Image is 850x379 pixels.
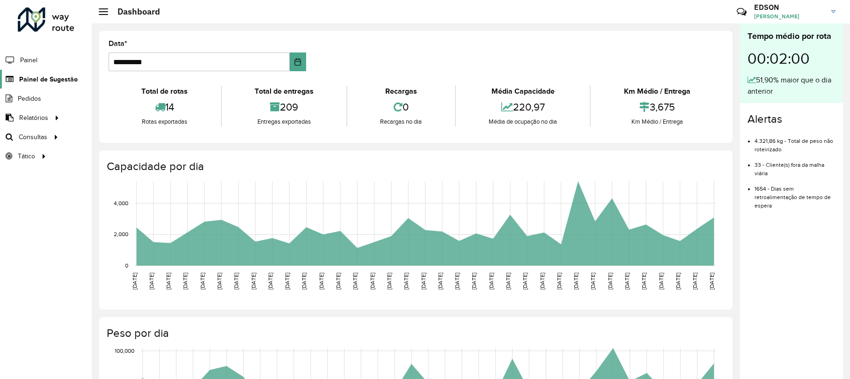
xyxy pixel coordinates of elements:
text: 0 [125,262,128,268]
text: [DATE] [641,273,647,290]
text: [DATE] [250,273,256,290]
text: [DATE] [132,273,138,290]
span: Consultas [19,132,47,142]
text: [DATE] [658,273,664,290]
text: [DATE] [454,273,460,290]
text: [DATE] [692,273,698,290]
text: [DATE] [216,273,222,290]
div: Total de rotas [111,86,219,97]
div: 00:02:00 [747,43,835,74]
text: [DATE] [267,273,273,290]
text: [DATE] [301,273,307,290]
text: [DATE] [505,273,511,290]
text: [DATE] [335,273,341,290]
div: Tempo médio por rota [747,30,835,43]
text: [DATE] [539,273,545,290]
text: [DATE] [522,273,528,290]
text: [DATE] [471,273,477,290]
li: 1654 - Dias sem retroalimentação de tempo de espera [755,178,835,210]
div: Rotas exportadas [111,117,219,126]
text: [DATE] [386,273,392,290]
text: [DATE] [590,273,596,290]
div: 51,90% maior que o dia anterior [747,74,835,97]
text: 100,000 [115,348,134,354]
span: [PERSON_NAME] [754,12,824,21]
h2: Dashboard [108,7,160,17]
text: [DATE] [148,273,154,290]
span: Tático [18,151,35,161]
text: 4,000 [114,200,128,206]
h3: EDSON [754,3,824,12]
li: 33 - Cliente(s) fora da malha viária [755,154,835,178]
text: [DATE] [403,273,409,290]
text: [DATE] [488,273,494,290]
li: 4.321,86 kg - Total de peso não roteirizado [755,130,835,154]
text: 2,000 [114,231,128,238]
text: [DATE] [607,273,613,290]
text: [DATE] [437,273,443,290]
span: Painel [20,55,37,65]
div: Entregas exportadas [224,117,344,126]
text: [DATE] [709,273,715,290]
text: [DATE] [182,273,188,290]
h4: Alertas [747,112,835,126]
text: [DATE] [233,273,239,290]
text: [DATE] [352,273,358,290]
text: [DATE] [420,273,426,290]
text: [DATE] [165,273,171,290]
span: Pedidos [18,94,41,104]
text: [DATE] [624,273,630,290]
div: Recargas [350,86,453,97]
div: 0 [350,97,453,117]
h4: Capacidade por dia [107,160,723,173]
div: Km Médio / Entrega [593,117,721,126]
div: Média de ocupação no dia [458,117,588,126]
span: Relatórios [19,113,48,123]
text: [DATE] [318,273,324,290]
text: [DATE] [556,273,562,290]
div: 14 [111,97,219,117]
h4: Peso por dia [107,327,723,340]
text: [DATE] [675,273,681,290]
div: Km Médio / Entrega [593,86,721,97]
text: [DATE] [199,273,205,290]
text: [DATE] [284,273,290,290]
div: Média Capacidade [458,86,588,97]
div: 209 [224,97,344,117]
div: Total de entregas [224,86,344,97]
div: 3,675 [593,97,721,117]
span: Painel de Sugestão [19,74,78,84]
button: Choose Date [290,52,306,71]
text: [DATE] [369,273,375,290]
div: Recargas no dia [350,117,453,126]
text: [DATE] [573,273,579,290]
label: Data [109,38,127,49]
div: 220,97 [458,97,588,117]
a: Contato Rápido [732,2,752,22]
